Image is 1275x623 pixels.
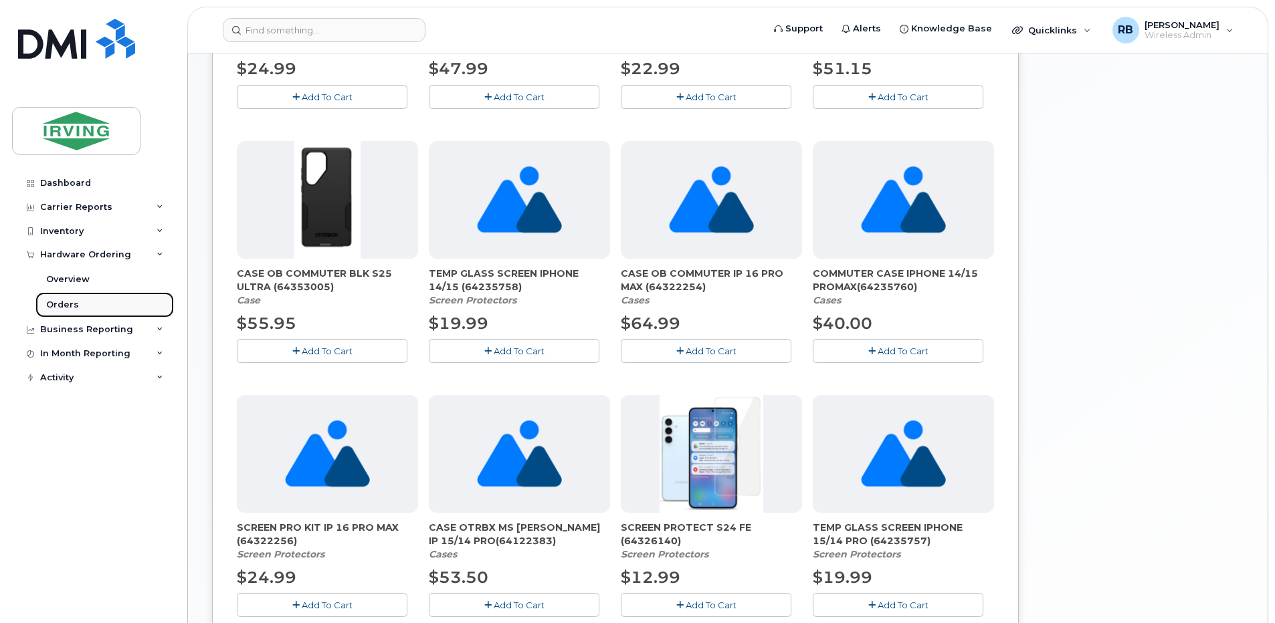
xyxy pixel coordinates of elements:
[813,59,872,78] span: $51.15
[911,22,992,35] span: Knowledge Base
[621,267,802,293] span: CASE OB COMMUTER IP 16 PRO MAX (64322254)
[878,600,928,610] span: Add To Cart
[813,593,983,616] button: Add To Cart
[861,395,946,513] img: no_image_found-2caef05468ed5679b831cfe6fc140e25e0c280774317ffc20a367ab7fd17291e.png
[429,568,488,587] span: $53.50
[813,339,983,362] button: Add To Cart
[237,59,296,78] span: $24.99
[429,593,599,616] button: Add To Cart
[813,294,841,306] em: Cases
[621,314,680,333] span: $64.99
[686,600,737,610] span: Add To Cart
[237,521,418,561] div: SCREEN PRO KIT IP 16 PRO MAX (64322256)
[237,85,407,108] button: Add To Cart
[813,548,900,560] em: Screen Protectors
[853,22,881,35] span: Alerts
[429,59,488,78] span: $47.99
[294,141,360,259] img: s25_ultra_-_OB_commuter_-_JDI.png
[813,568,872,587] span: $19.99
[785,22,823,35] span: Support
[237,267,418,293] span: CASE OB COMMUTER BLK S25 ULTRA (64353005)
[237,267,418,307] div: CASE OB COMMUTER BLK S25 ULTRA (64353005)
[429,521,610,547] span: CASE OTRBX MS [PERSON_NAME] IP 15/14 PRO(64122383)
[1003,17,1100,43] div: Quicklinks
[621,267,802,307] div: CASE OB COMMUTER IP 16 PRO MAX (64322254)
[765,15,832,42] a: Support
[621,548,708,560] em: Screen Protectors
[1145,19,1219,30] span: [PERSON_NAME]
[621,85,791,108] button: Add To Cart
[237,294,260,306] em: Case
[237,314,296,333] span: $55.95
[302,92,353,102] span: Add To Cart
[686,92,737,102] span: Add To Cart
[237,568,296,587] span: $24.99
[285,395,370,513] img: no_image_found-2caef05468ed5679b831cfe6fc140e25e0c280774317ffc20a367ab7fd17291e.png
[878,92,928,102] span: Add To Cart
[813,85,983,108] button: Add To Cart
[494,346,545,356] span: Add To Cart
[813,267,994,307] div: COMMUTER CASE IPHONE 14/15 PROMAX(64235760)
[621,568,680,587] span: $12.99
[686,346,737,356] span: Add To Cart
[1118,22,1133,38] span: RB
[890,15,1001,42] a: Knowledge Base
[429,267,610,307] div: TEMP GLASS SCREEN IPHONE 14/15 (64235758)
[237,593,407,616] button: Add To Cart
[878,346,928,356] span: Add To Cart
[621,521,802,547] span: SCREEN PROTECT S24 FE (64326140)
[237,521,418,547] span: SCREEN PRO KIT IP 16 PRO MAX (64322256)
[429,521,610,561] div: CASE OTRBX MS SYMMETRY+ IP 15/14 PRO(64122383)
[223,18,425,42] input: Find something...
[429,339,599,362] button: Add To Cart
[813,521,994,561] div: TEMP GLASS SCREEN IPHONE 15/14 PRO (64235757)
[621,521,802,561] div: SCREEN PROTECT S24 FE (64326140)
[813,267,994,293] span: COMMUTER CASE IPHONE 14/15 PROMAX(64235760)
[669,141,754,259] img: no_image_found-2caef05468ed5679b831cfe6fc140e25e0c280774317ffc20a367ab7fd17291e.png
[1145,30,1219,41] span: Wireless Admin
[302,346,353,356] span: Add To Cart
[429,294,516,306] em: Screen Protectors
[621,59,680,78] span: $22.99
[1103,17,1243,43] div: Roberts, Brad
[621,294,649,306] em: Cases
[494,600,545,610] span: Add To Cart
[429,85,599,108] button: Add To Cart
[477,395,562,513] img: no_image_found-2caef05468ed5679b831cfe6fc140e25e0c280774317ffc20a367ab7fd17291e.png
[813,521,994,547] span: TEMP GLASS SCREEN IPHONE 15/14 PRO (64235757)
[237,339,407,362] button: Add To Cart
[494,92,545,102] span: Add To Cart
[429,314,488,333] span: $19.99
[861,141,946,259] img: no_image_found-2caef05468ed5679b831cfe6fc140e25e0c280774317ffc20a367ab7fd17291e.png
[302,600,353,610] span: Add To Cart
[237,548,324,560] em: Screen Protectors
[621,339,791,362] button: Add To Cart
[813,314,872,333] span: $40.00
[429,548,457,560] em: Cases
[660,395,763,513] img: s24_fe_-_screen_protector.png
[429,267,610,293] span: TEMP GLASS SCREEN IPHONE 14/15 (64235758)
[477,141,562,259] img: no_image_found-2caef05468ed5679b831cfe6fc140e25e0c280774317ffc20a367ab7fd17291e.png
[832,15,890,42] a: Alerts
[621,593,791,616] button: Add To Cart
[1028,25,1077,35] span: Quicklinks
